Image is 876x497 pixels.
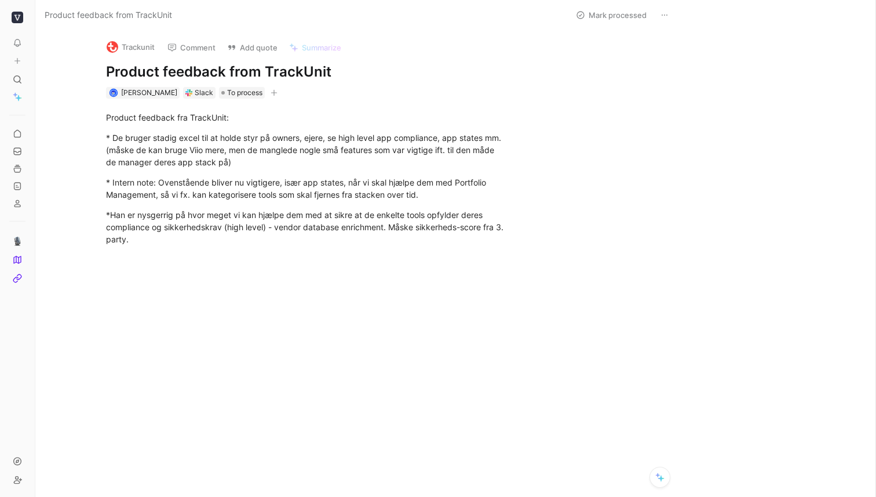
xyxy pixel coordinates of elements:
[106,63,507,81] h1: Product feedback from TrackUnit
[13,237,22,246] img: 🎙️
[106,176,507,201] div: * Intern note: Ovenstående bliver nu vigtigere, især app states, når vi skal hjælpe dem med Portf...
[9,9,25,26] button: Viio
[162,39,221,56] button: Comment
[12,12,23,23] img: Viio
[106,111,507,124] div: Product feedback fra TrackUnit:
[219,87,265,99] div: To process
[284,39,346,56] button: Summarize
[571,7,652,23] button: Mark processed
[222,39,283,56] button: Add quote
[106,132,507,168] div: * De bruger stadig excel til at holde styr på owners, ejere, se high level app compliance, app st...
[9,221,25,286] div: 🎙️
[45,8,172,22] span: Product feedback from TrackUnit
[195,87,213,99] div: Slack
[9,233,25,249] a: 🎙️
[121,88,177,97] span: [PERSON_NAME]
[107,41,118,53] img: logo
[110,90,116,96] img: avatar
[101,38,160,56] button: logoTrackunit
[106,209,507,245] div: *Han er nysgerrig på hvor meget vi kan hjælpe dem med at sikre at de enkelte tools opfylder deres...
[227,87,262,99] span: To process
[302,42,341,53] span: Summarize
